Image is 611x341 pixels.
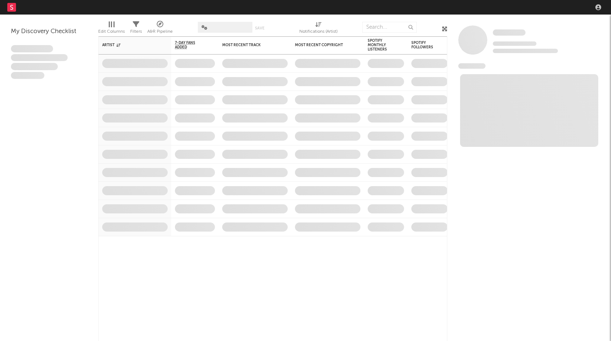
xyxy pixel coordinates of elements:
span: Praesent ac interdum [11,63,58,70]
div: Artist [102,43,157,47]
div: Filters [130,18,142,39]
div: Edit Columns [98,18,125,39]
div: Edit Columns [98,27,125,36]
div: Most Recent Copyright [295,43,350,47]
div: My Discovery Checklist [11,27,87,36]
div: A&R Pipeline [147,18,173,39]
span: News Feed [458,63,486,69]
span: Integer aliquet in purus et [11,54,68,61]
span: Aliquam viverra [11,72,44,79]
div: Spotify Monthly Listeners [368,39,393,52]
div: Spotify Followers [411,41,437,49]
div: Filters [130,27,142,36]
div: Most Recent Track [222,43,277,47]
span: 0 fans last week [493,49,558,53]
div: Notifications (Artist) [299,27,338,36]
button: Save [255,26,264,30]
div: A&R Pipeline [147,27,173,36]
div: Notifications (Artist) [299,18,338,39]
input: Search... [362,22,417,33]
span: Lorem ipsum dolor [11,45,53,52]
a: Some Artist [493,29,526,36]
span: Tracking Since: [DATE] [493,41,536,46]
span: 7-Day Fans Added [175,41,204,49]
